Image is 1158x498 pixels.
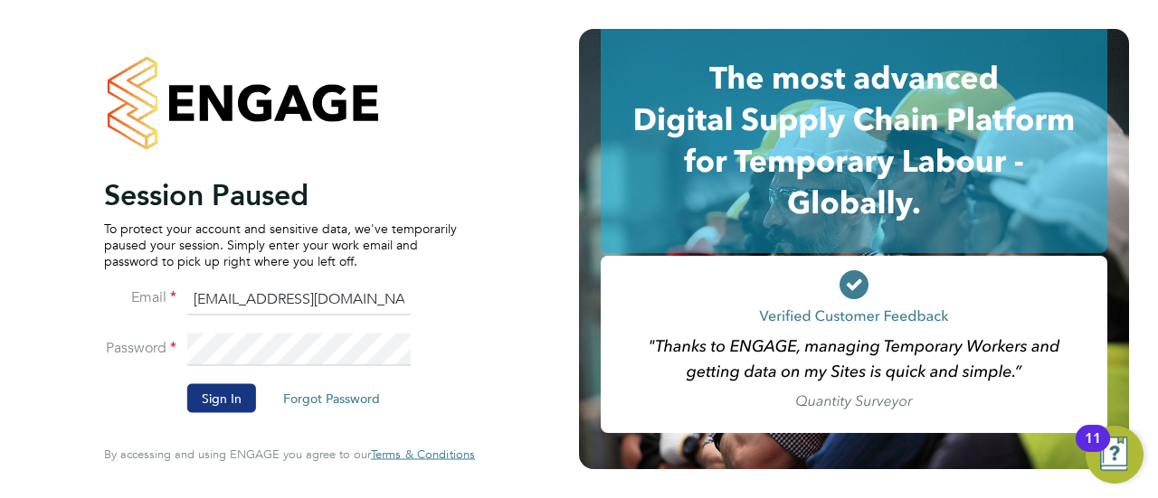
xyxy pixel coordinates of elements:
[187,384,256,413] button: Sign In
[1086,426,1144,484] button: Open Resource Center, 11 new notifications
[104,176,457,212] h2: Session Paused
[104,288,176,307] label: Email
[371,446,475,462] span: Terms & Conditions
[104,339,176,358] label: Password
[187,283,411,315] input: Enter your work email...
[371,447,475,462] a: Terms & Conditions
[104,220,457,269] p: To protect your account and sensitive data, we've temporarily paused your session. Simply enter y...
[104,446,475,462] span: By accessing and using ENGAGE you agree to our
[1085,438,1101,462] div: 11
[269,384,394,413] button: Forgot Password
